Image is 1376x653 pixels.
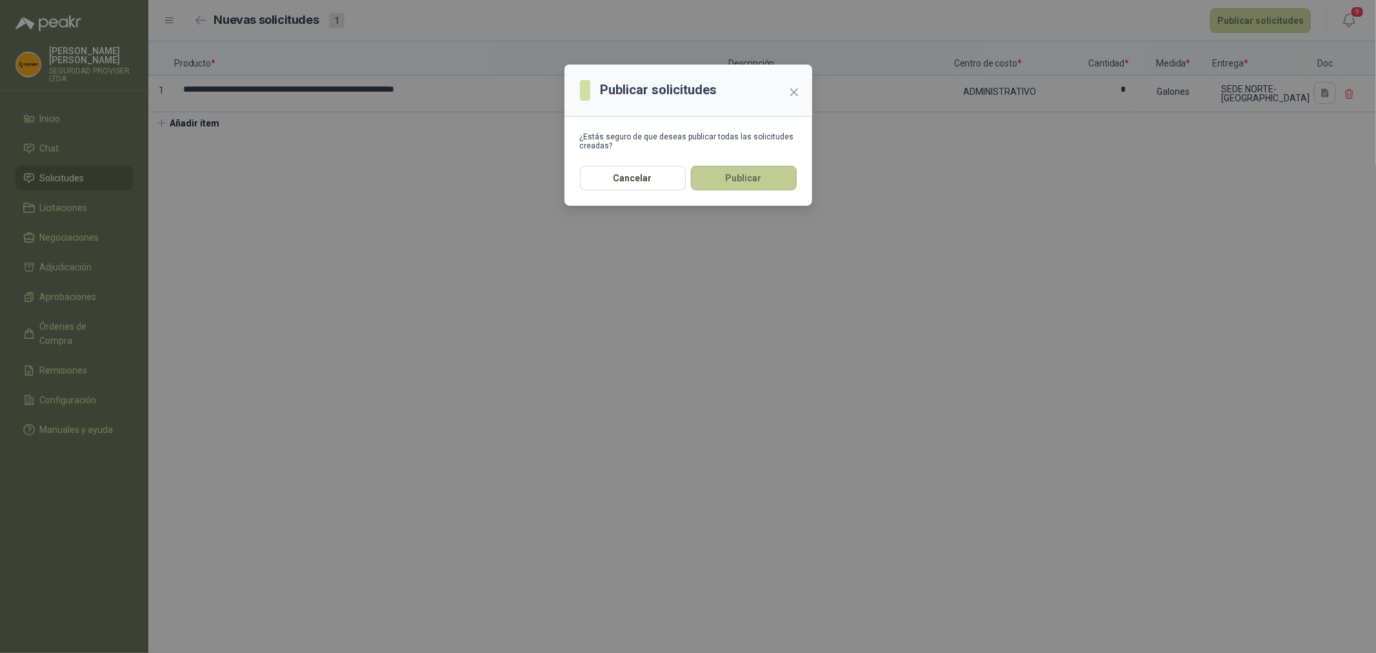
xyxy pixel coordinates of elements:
[789,87,799,97] span: close
[691,166,797,190] button: Publicar
[580,132,797,150] div: ¿Estás seguro de que deseas publicar todas las solicitudes creadas?
[580,166,686,190] button: Cancelar
[784,82,804,103] button: Close
[601,80,717,100] h3: Publicar solicitudes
